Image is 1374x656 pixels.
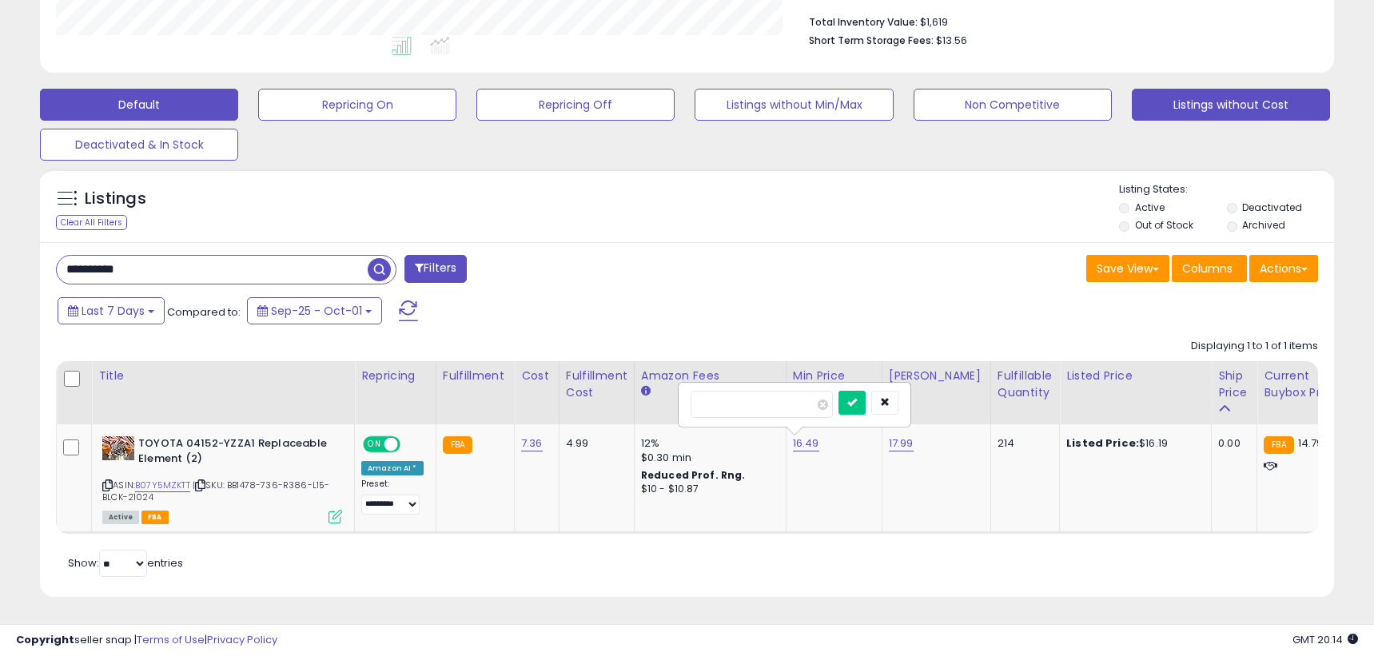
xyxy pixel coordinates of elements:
[102,511,139,524] span: All listings currently available for purchase on Amazon
[40,129,238,161] button: Deactivated & In Stock
[1132,89,1330,121] button: Listings without Cost
[271,303,362,319] span: Sep-25 - Oct-01
[1264,436,1293,454] small: FBA
[247,297,382,324] button: Sep-25 - Oct-01
[641,384,651,399] small: Amazon Fees.
[998,368,1053,401] div: Fulfillable Quantity
[167,304,241,320] span: Compared to:
[1135,218,1193,232] label: Out of Stock
[521,435,543,451] a: 7.36
[1292,632,1358,647] span: 2025-10-10 20:14 GMT
[137,632,205,647] a: Terms of Use
[102,479,330,503] span: | SKU: BB1478-736-R386-L15-BLCK-21024
[98,368,348,384] div: Title
[889,368,984,384] div: [PERSON_NAME]
[1182,260,1233,276] span: Columns
[102,436,342,522] div: ASIN:
[141,511,169,524] span: FBA
[1066,435,1139,451] b: Listed Price:
[1119,182,1334,197] p: Listing States:
[998,436,1047,451] div: 214
[40,89,238,121] button: Default
[82,303,145,319] span: Last 7 Days
[889,435,914,451] a: 17.99
[793,368,875,384] div: Min Price
[1242,201,1302,214] label: Deactivated
[1135,201,1165,214] label: Active
[85,188,146,210] h5: Listings
[207,632,277,647] a: Privacy Policy
[1066,368,1205,384] div: Listed Price
[102,436,134,460] img: 51qBC2lUy+L._SL40_.jpg
[443,436,472,454] small: FBA
[361,461,424,475] div: Amazon AI *
[16,632,74,647] strong: Copyright
[1066,436,1199,451] div: $16.19
[1172,255,1247,282] button: Columns
[1218,368,1250,401] div: Ship Price
[521,368,552,384] div: Cost
[1249,255,1318,282] button: Actions
[135,479,190,492] a: B07Y5MZKTT
[56,215,127,230] div: Clear All Filters
[936,33,967,48] span: $13.56
[809,11,1306,30] li: $1,619
[404,255,467,283] button: Filters
[641,368,779,384] div: Amazon Fees
[1218,436,1245,451] div: 0.00
[641,483,774,496] div: $10 - $10.87
[258,89,456,121] button: Repricing On
[1264,368,1346,401] div: Current Buybox Price
[566,368,627,401] div: Fulfillment Cost
[1298,435,1324,451] span: 14.79
[443,368,508,384] div: Fulfillment
[809,34,934,47] b: Short Term Storage Fees:
[641,451,774,465] div: $0.30 min
[398,438,424,451] span: OFF
[476,89,675,121] button: Repricing Off
[809,15,918,29] b: Total Inventory Value:
[793,435,819,451] a: 16.49
[361,479,424,515] div: Preset:
[1086,255,1169,282] button: Save View
[641,468,746,482] b: Reduced Prof. Rng.
[566,436,622,451] div: 4.99
[1191,339,1318,354] div: Displaying 1 to 1 of 1 items
[1242,218,1285,232] label: Archived
[914,89,1112,121] button: Non Competitive
[695,89,893,121] button: Listings without Min/Max
[16,633,277,648] div: seller snap | |
[364,438,384,451] span: ON
[361,368,429,384] div: Repricing
[58,297,165,324] button: Last 7 Days
[68,555,183,571] span: Show: entries
[138,436,333,470] b: TOYOTA 04152-YZZA1 Replaceable Element (2)
[641,436,774,451] div: 12%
